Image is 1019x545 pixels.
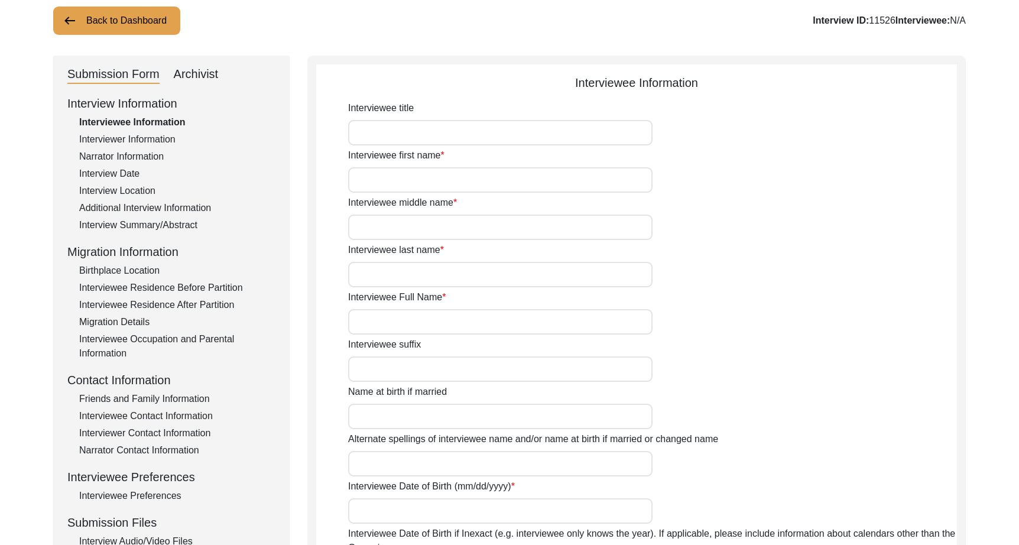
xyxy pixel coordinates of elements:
label: Interviewee Date of Birth (mm/dd/yyyy) [348,479,515,494]
div: Archivist [174,65,219,84]
div: Friends and Family Information [79,392,275,406]
div: Interviewee Occupation and Parental Information [79,332,275,361]
div: Birthplace Location [79,264,275,278]
b: Interviewee: [895,15,950,25]
div: 11526 N/A [813,14,966,28]
div: Submission Files [67,514,275,531]
label: Interviewee suffix [348,338,421,352]
label: Interviewee middle name [348,196,457,210]
div: Interviewee Information [316,74,957,92]
div: Interviewee Preferences [79,489,275,503]
div: Interviewee Residence Before Partition [79,281,275,295]
div: Interviewer Information [79,132,275,147]
div: Interviewee Contact Information [79,409,275,423]
label: Interviewee title [348,101,414,115]
label: Name at birth if married [348,385,447,399]
label: Interviewee Full Name [348,290,446,304]
div: Interview Location [79,184,275,198]
div: Contact Information [67,371,275,389]
div: Interviewee Information [79,115,275,129]
div: Interviewee Preferences [67,468,275,486]
div: Interviewee Residence After Partition [79,298,275,312]
div: Interview Date [79,167,275,181]
label: Alternate spellings of interviewee name and/or name at birth if married or changed name [348,432,718,446]
div: Interview Summary/Abstract [79,218,275,232]
div: Migration Details [79,315,275,329]
label: Interviewee last name [348,243,444,257]
div: Additional Interview Information [79,201,275,215]
div: Narrator Contact Information [79,443,275,458]
img: arrow-left.png [63,14,77,28]
div: Interview Information [67,95,275,112]
div: Narrator Information [79,150,275,164]
b: Interview ID: [813,15,869,25]
button: Back to Dashboard [53,7,180,35]
div: Migration Information [67,243,275,261]
label: Interviewee first name [348,148,444,163]
div: Submission Form [67,65,160,84]
div: Interviewer Contact Information [79,426,275,440]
